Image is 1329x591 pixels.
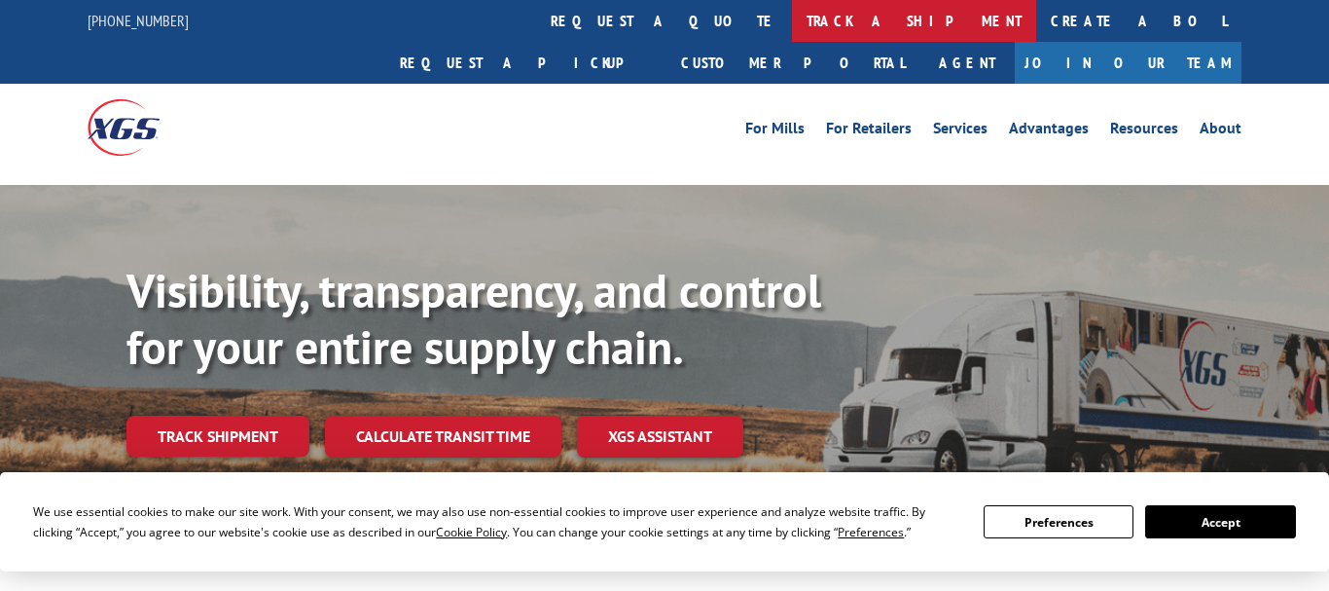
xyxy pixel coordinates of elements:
a: XGS ASSISTANT [577,416,743,458]
a: For Retailers [826,121,912,142]
a: Join Our Team [1015,42,1241,84]
a: For Mills [745,121,805,142]
a: Track shipment [126,416,309,457]
a: Resources [1110,121,1178,142]
a: Agent [919,42,1015,84]
a: Calculate transit time [325,416,561,458]
span: Cookie Policy [436,524,507,540]
a: [PHONE_NUMBER] [88,11,189,30]
b: Visibility, transparency, and control for your entire supply chain. [126,260,821,377]
a: About [1200,121,1241,142]
a: Advantages [1009,121,1089,142]
div: We use essential cookies to make our site work. With your consent, we may also use non-essential ... [33,501,960,542]
button: Accept [1145,505,1295,538]
a: Request a pickup [385,42,666,84]
span: Preferences [838,524,904,540]
a: Services [933,121,988,142]
a: Customer Portal [666,42,919,84]
button: Preferences [984,505,1133,538]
